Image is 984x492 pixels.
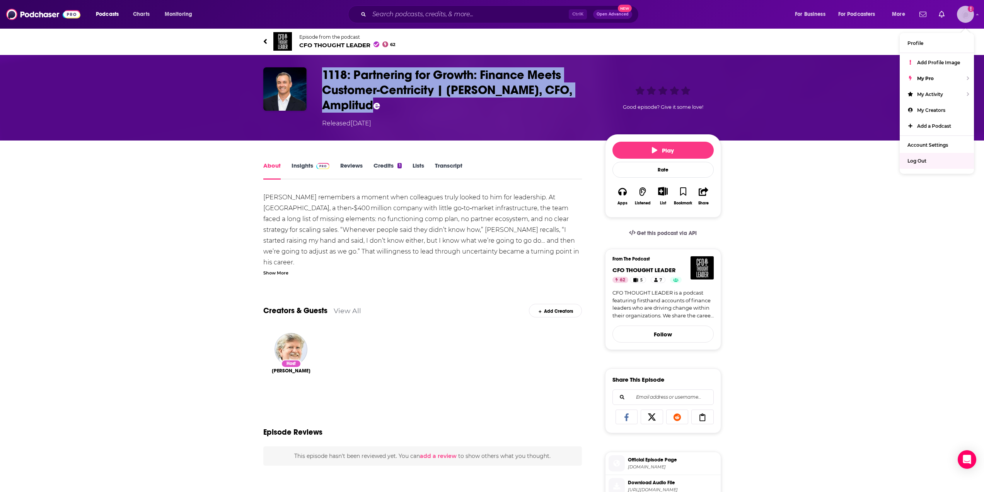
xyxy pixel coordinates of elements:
[838,9,875,20] span: For Podcasters
[691,410,714,424] a: Copy Link
[263,427,322,437] h3: Episode Reviews
[907,158,926,164] span: Log Out
[641,410,663,424] a: Share on X/Twitter
[693,182,713,210] button: Share
[355,5,646,23] div: Search podcasts, credits, & more...
[263,192,582,430] div: [PERSON_NAME] remembers a moment when colleagues truly looked to him for leadership. At [GEOGRAPH...
[373,162,401,180] a: Credits1
[900,118,974,134] a: Add a Podcast
[597,12,629,16] span: Open Advanced
[529,304,582,317] div: Add Creators
[397,163,401,168] div: 1
[609,455,718,471] a: Official Episode Page[DOMAIN_NAME]
[263,32,721,51] a: CFO THOUGHT LEADEREpisode from the podcastCFO THOUGHT LEADER62
[272,368,310,374] span: [PERSON_NAME]
[316,163,330,169] img: Podchaser Pro
[272,368,310,374] a: Jack Sweeney
[936,8,948,21] a: Show notifications dropdown
[612,326,714,343] button: Follow
[790,8,835,21] button: open menu
[334,307,361,315] a: View All
[917,107,945,113] span: My Creators
[628,464,718,470] span: cfo-thought-leader.captivate.fm
[612,289,714,319] a: CFO THOUGHT LEADER is a podcast featuring firsthand accounts of finance leaders who are driving c...
[957,6,974,23] img: User Profile
[612,256,708,262] h3: From The Podcast
[281,360,301,368] div: Host
[917,60,960,65] span: Add Profile Image
[900,33,974,174] ul: Show profile menu
[390,43,396,46] span: 62
[653,182,673,210] div: Show More ButtonList
[593,10,632,19] button: Open AdvancedNew
[263,162,281,180] a: About
[660,201,666,206] div: List
[435,162,462,180] a: Transcript
[90,8,129,21] button: open menu
[900,35,974,51] a: Profile
[968,6,974,12] svg: Add a profile image
[96,9,119,20] span: Podcasts
[635,201,651,206] div: Listened
[907,142,948,148] span: Account Settings
[322,67,593,113] h1: 1118: Partnering for Growth: Finance Meets Customer-Centricity | Andrew Casey, CFO, Amplitude
[674,201,692,206] div: Bookmark
[294,453,551,459] span: This episode hasn't been reviewed yet. You can to show others what you thought.
[691,256,714,279] img: CFO THOUGHT LEADER
[620,276,625,284] span: 62
[133,9,150,20] span: Charts
[887,8,915,21] button: open menu
[655,187,671,195] button: Show More Button
[630,277,646,283] a: 5
[275,333,307,366] img: Jack Sweeney
[833,8,887,21] button: open menu
[369,8,569,21] input: Search podcasts, credits, & more...
[637,230,697,237] span: Get this podcast via API
[892,9,905,20] span: More
[612,142,714,159] button: Play
[651,277,665,283] a: 7
[666,410,689,424] a: Share on Reddit
[957,6,974,23] button: Show profile menu
[612,162,714,178] div: Rate
[413,162,424,180] a: Lists
[292,162,330,180] a: InsightsPodchaser Pro
[628,479,718,486] span: Download Audio File
[958,450,976,469] div: Open Intercom Messenger
[673,182,693,210] button: Bookmark
[698,201,709,206] div: Share
[900,55,974,70] a: Add Profile Image
[128,8,154,21] a: Charts
[917,123,951,129] span: Add a Podcast
[917,75,934,81] span: My Pro
[263,67,307,111] img: 1118: Partnering for Growth: Finance Meets Customer-Centricity | Andrew Casey, CFO, Amplitude
[917,91,943,97] span: My Activity
[633,182,653,210] button: Listened
[159,8,202,21] button: open menu
[612,389,714,405] div: Search followers
[900,137,974,153] a: Account Settings
[795,9,825,20] span: For Business
[6,7,80,22] img: Podchaser - Follow, Share and Rate Podcasts
[617,201,628,206] div: Apps
[616,410,638,424] a: Share on Facebook
[957,6,974,23] span: Logged in as evafrank
[640,276,643,284] span: 5
[628,456,718,463] span: Official Episode Page
[263,306,327,315] a: Creators & Guests
[623,224,703,243] a: Get this podcast via API
[660,276,662,284] span: 7
[420,452,457,460] button: add a review
[623,104,703,110] span: Good episode? Give it some love!
[612,266,675,274] a: CFO THOUGHT LEADER
[322,119,371,128] div: Released [DATE]
[618,5,632,12] span: New
[273,32,292,51] img: CFO THOUGHT LEADER
[612,182,633,210] button: Apps
[619,390,707,405] input: Email address or username...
